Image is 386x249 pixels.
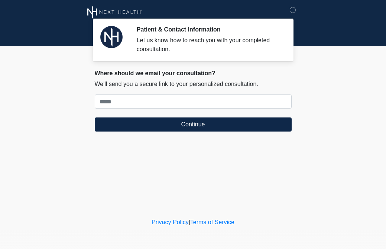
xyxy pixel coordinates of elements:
[189,219,190,225] a: |
[137,36,280,54] div: Let us know how to reach you with your completed consultation.
[137,26,280,33] h2: Patient & Contact Information
[95,80,292,89] p: We'll send you a secure link to your personalized consultation.
[100,26,123,48] img: Agent Avatar
[190,219,234,225] a: Terms of Service
[95,117,292,132] button: Continue
[152,219,189,225] a: Privacy Policy
[87,6,142,19] img: Next Health Wellness Logo
[95,70,292,77] h2: Where should we email your consultation?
